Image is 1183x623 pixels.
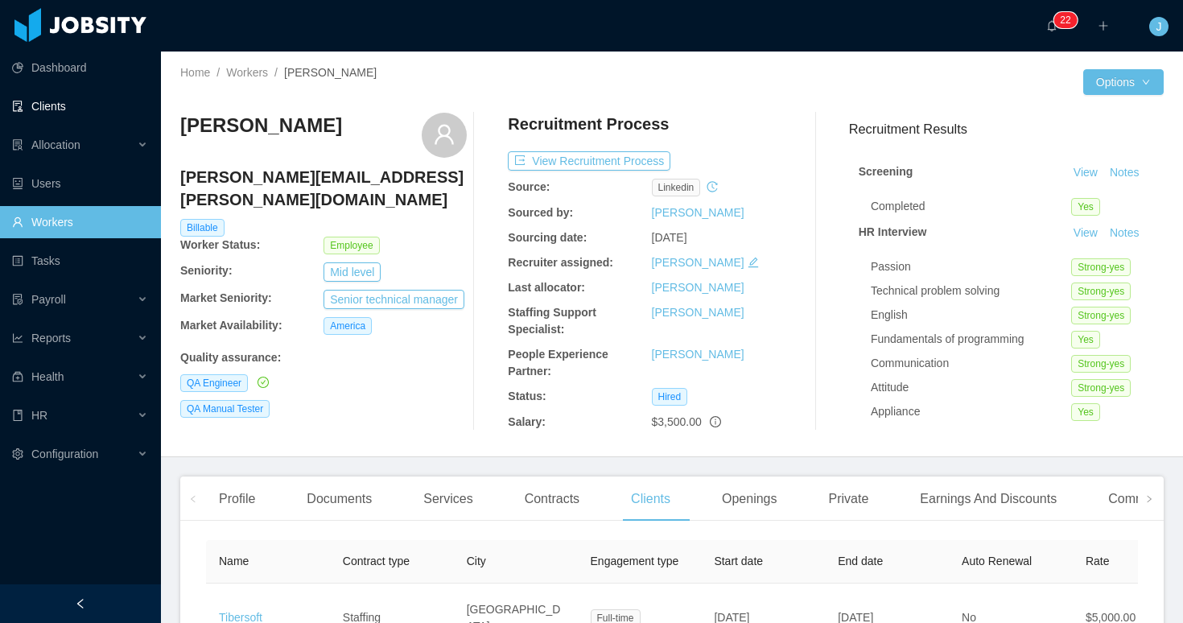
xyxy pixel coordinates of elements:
p: 2 [1066,12,1071,28]
span: Strong-yes [1071,258,1131,276]
h4: [PERSON_NAME][EMAIL_ADDRESS][PERSON_NAME][DOMAIN_NAME] [180,166,467,211]
i: icon: bell [1046,20,1057,31]
b: Worker Status: [180,238,260,251]
span: Yes [1071,403,1100,421]
a: icon: exportView Recruitment Process [508,155,670,167]
span: Strong-yes [1071,379,1131,397]
a: [PERSON_NAME] [652,348,744,361]
a: [PERSON_NAME] [652,306,744,319]
span: info-circle [710,416,721,427]
span: QA Engineer [180,374,248,392]
a: Workers [226,66,268,79]
i: icon: line-chart [12,332,23,344]
span: Contract type [343,555,410,567]
a: icon: check-circle [254,376,269,389]
div: Completed [871,198,1071,215]
span: America [324,317,372,335]
span: [PERSON_NAME] [284,66,377,79]
h4: Recruitment Process [508,113,669,135]
span: Strong-yes [1071,355,1131,373]
span: HR [31,409,47,422]
div: Appliance [871,403,1071,420]
b: People Experience Partner: [508,348,608,378]
div: Fundamentals of programming [871,331,1071,348]
span: / [216,66,220,79]
b: Market Availability: [180,319,282,332]
i: icon: medicine-box [12,371,23,382]
div: Profile [206,477,268,522]
span: J [1156,17,1162,36]
a: View [1068,166,1103,179]
span: [DATE] [652,231,687,244]
button: Notes [1103,163,1146,183]
i: icon: user [433,123,455,146]
span: Strong-yes [1071,283,1131,300]
i: icon: right [1145,495,1153,503]
a: [PERSON_NAME] [652,281,744,294]
div: Services [410,477,485,522]
b: Recruiter assigned: [508,256,613,269]
div: Openings [709,477,790,522]
button: icon: exportView Recruitment Process [508,151,670,171]
span: Billable [180,219,225,237]
span: Name [219,555,249,567]
div: Clients [618,477,683,522]
span: City [467,555,486,567]
b: Seniority: [180,264,233,277]
i: icon: solution [12,139,23,151]
div: Contracts [512,477,592,522]
div: Communication [871,355,1071,372]
b: Salary: [508,415,546,428]
i: icon: file-protect [12,294,23,305]
span: Start date [714,555,763,567]
div: Earnings And Discounts [907,477,1070,522]
strong: HR Interview [859,225,927,238]
a: Home [180,66,210,79]
h3: [PERSON_NAME] [180,113,342,138]
button: Optionsicon: down [1083,69,1164,95]
b: Source: [508,180,550,193]
a: [PERSON_NAME] [652,206,744,219]
sup: 22 [1053,12,1077,28]
a: View [1068,226,1103,239]
span: Rate [1086,555,1110,567]
b: Market Seniority: [180,291,272,304]
span: Yes [1071,198,1100,216]
a: icon: robotUsers [12,167,148,200]
span: $3,500.00 [652,415,702,428]
button: Notes [1103,224,1146,243]
span: Auto Renewal [962,555,1032,567]
span: Employee [324,237,379,254]
span: QA Manual Tester [180,400,270,418]
b: Staffing Support Specialist: [508,306,596,336]
div: English [871,307,1071,324]
span: linkedin [652,179,701,196]
button: Mid level [324,262,381,282]
b: Sourced by: [508,206,573,219]
span: Allocation [31,138,80,151]
a: icon: auditClients [12,90,148,122]
i: icon: history [707,181,718,192]
span: Engagement type [591,555,679,567]
span: Configuration [31,448,98,460]
b: Status: [508,390,546,402]
i: icon: check-circle [258,377,269,388]
i: icon: plus [1098,20,1109,31]
a: icon: pie-chartDashboard [12,52,148,84]
strong: Screening [859,165,913,178]
span: / [274,66,278,79]
i: icon: book [12,410,23,421]
i: icon: edit [748,257,759,268]
div: Documents [294,477,385,522]
b: Quality assurance : [180,351,281,364]
span: Reports [31,332,71,345]
div: Passion [871,258,1071,275]
a: icon: profileTasks [12,245,148,277]
b: Sourcing date: [508,231,587,244]
h3: Recruitment Results [849,119,1164,139]
span: Yes [1071,331,1100,349]
span: Strong-yes [1071,307,1131,324]
i: icon: setting [12,448,23,460]
span: End date [838,555,883,567]
div: Private [816,477,882,522]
